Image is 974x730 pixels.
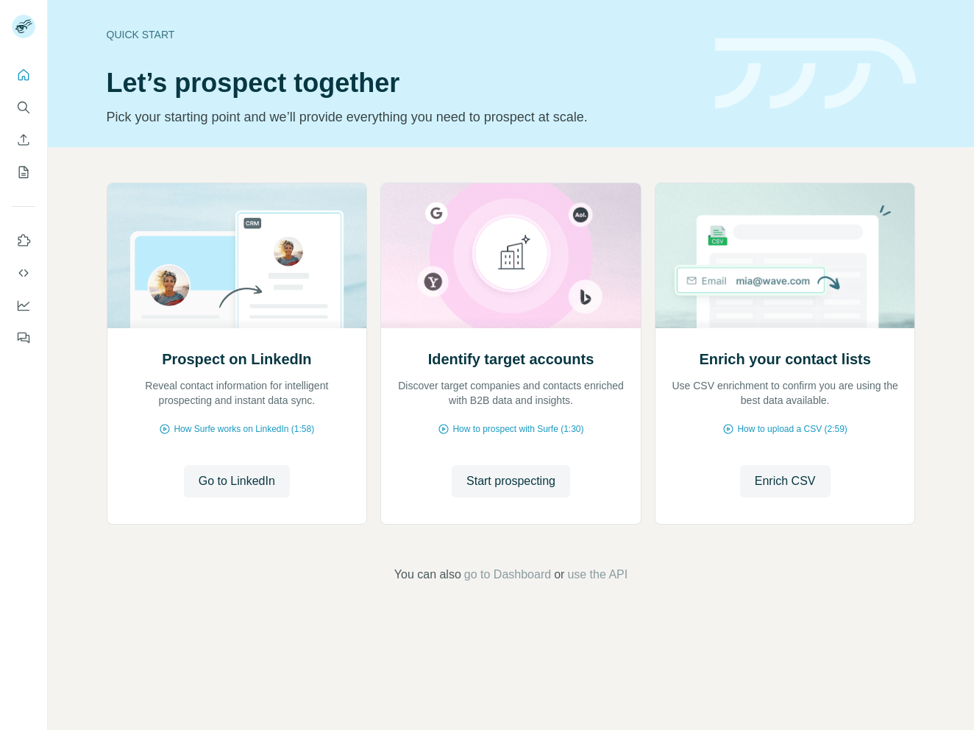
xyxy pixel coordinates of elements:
[396,378,626,408] p: Discover target companies and contacts enriched with B2B data and insights.
[452,465,570,497] button: Start prospecting
[12,127,35,153] button: Enrich CSV
[699,349,870,369] h2: Enrich your contact lists
[199,472,275,490] span: Go to LinkedIn
[655,183,916,328] img: Enrich your contact lists
[715,38,916,110] img: banner
[394,566,461,584] span: You can also
[670,378,900,408] p: Use CSV enrichment to confirm you are using the best data available.
[107,183,368,328] img: Prospect on LinkedIn
[755,472,816,490] span: Enrich CSV
[12,62,35,88] button: Quick start
[567,566,628,584] button: use the API
[740,465,831,497] button: Enrich CSV
[12,227,35,254] button: Use Surfe on LinkedIn
[737,422,847,436] span: How to upload a CSV (2:59)
[12,260,35,286] button: Use Surfe API
[174,422,314,436] span: How Surfe works on LinkedIn (1:58)
[107,107,697,127] p: Pick your starting point and we’ll provide everything you need to prospect at scale.
[12,159,35,185] button: My lists
[466,472,555,490] span: Start prospecting
[554,566,564,584] span: or
[107,27,697,42] div: Quick start
[107,68,697,98] h1: Let’s prospect together
[122,378,352,408] p: Reveal contact information for intelligent prospecting and instant data sync.
[452,422,583,436] span: How to prospect with Surfe (1:30)
[12,94,35,121] button: Search
[162,349,311,369] h2: Prospect on LinkedIn
[380,183,641,328] img: Identify target accounts
[12,292,35,319] button: Dashboard
[12,325,35,351] button: Feedback
[464,566,551,584] button: go to Dashboard
[428,349,594,369] h2: Identify target accounts
[184,465,290,497] button: Go to LinkedIn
